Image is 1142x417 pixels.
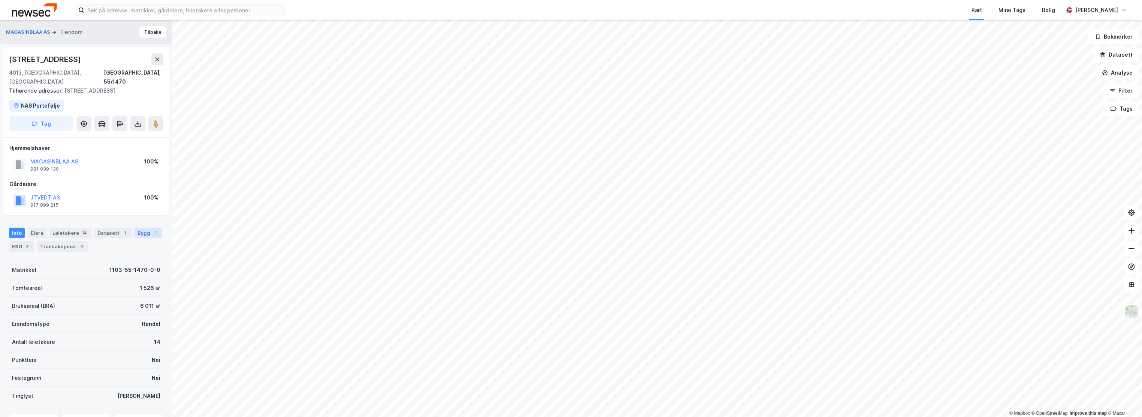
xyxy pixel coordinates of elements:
[12,373,41,382] div: Festegrunn
[152,229,159,237] div: 1
[9,241,34,252] div: ESG
[84,4,284,16] input: Søk på adresse, matrikkel, gårdeiere, leietakere eller personer
[9,144,163,153] div: Hjemmelshaver
[1104,101,1139,116] button: Tags
[972,6,982,15] div: Kart
[30,166,59,172] div: 981 039 130
[24,243,31,250] div: 4
[28,228,46,238] div: Eiere
[21,101,60,110] div: NAS Portefølje
[121,229,129,237] div: 1
[9,53,82,65] div: [STREET_ADDRESS]
[140,301,160,310] div: 6 011 ㎡
[9,87,64,94] span: Tilhørende adresser:
[144,157,158,166] div: 100%
[1070,411,1107,416] a: Improve this map
[152,373,160,382] div: Nei
[999,6,1025,15] div: Mine Tags
[9,68,104,86] div: 4013, [GEOGRAPHIC_DATA], [GEOGRAPHIC_DATA]
[30,202,58,208] div: 917 899 215
[135,228,162,238] div: Bygg
[117,391,160,400] div: [PERSON_NAME]
[9,228,25,238] div: Info
[1075,6,1118,15] div: [PERSON_NAME]
[1088,29,1139,44] button: Bokmerker
[94,228,132,238] div: Datasett
[49,228,91,238] div: Leietakere
[1096,65,1139,80] button: Analyse
[9,86,157,95] div: [STREET_ADDRESS]
[9,116,73,131] button: Tag
[142,319,160,328] div: Handel
[152,355,160,364] div: Nei
[1009,411,1030,416] a: Mapbox
[78,243,85,250] div: 4
[1124,304,1139,319] img: Z
[140,283,160,292] div: 1 526 ㎡
[81,229,88,237] div: 14
[12,319,49,328] div: Eiendomstype
[37,241,88,252] div: Transaksjoner
[12,391,33,400] div: Tinglyst
[1105,381,1142,417] div: Kontrollprogram for chat
[9,180,163,189] div: Gårdeiere
[12,337,55,346] div: Antall leietakere
[1105,381,1142,417] iframe: Chat Widget
[12,355,37,364] div: Punktleie
[1093,47,1139,62] button: Datasett
[1031,411,1068,416] a: OpenStreetMap
[12,265,36,274] div: Matrikkel
[154,337,160,346] div: 14
[1103,83,1139,98] button: Filter
[104,68,163,86] div: [GEOGRAPHIC_DATA], 55/1470
[139,26,166,38] button: Tilbake
[144,193,158,202] div: 100%
[1042,6,1055,15] div: Bolig
[6,28,52,36] button: MAGASINBLAA AS
[109,265,160,274] div: 1103-55-1470-0-0
[12,283,42,292] div: Tomteareal
[60,28,83,37] div: Eiendom
[12,301,55,310] div: Bruksareal (BRA)
[12,3,57,16] img: newsec-logo.f6e21ccffca1b3a03d2d.png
